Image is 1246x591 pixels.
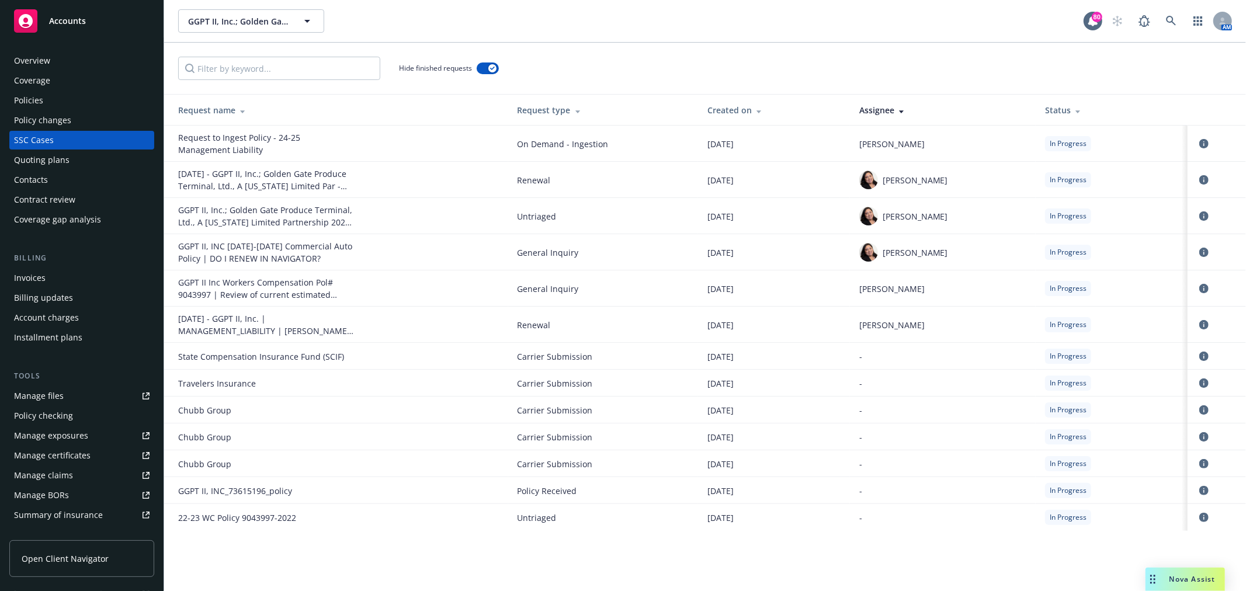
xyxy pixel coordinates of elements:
span: [DATE] [707,210,734,223]
span: In Progress [1050,247,1087,258]
a: Start snowing [1106,9,1129,33]
div: Policy checking [14,406,73,425]
div: Request type [518,104,689,116]
span: Carrier Submission [518,404,689,416]
a: circleInformation [1197,403,1211,417]
div: - [859,512,1027,524]
a: Manage BORs [9,486,154,505]
div: Policy AI ingestions [14,526,89,544]
span: [DATE] [707,377,734,390]
a: SSC Cases [9,131,154,150]
div: - [859,431,1027,443]
div: GGPT II, INC_73615196_policy [178,485,353,497]
input: Filter by keyword... [178,57,380,80]
a: Manage certificates [9,446,154,465]
a: circleInformation [1197,209,1211,223]
a: Contract review [9,190,154,209]
div: Request to Ingest Policy - 24-25 Management Liability [178,131,353,156]
span: In Progress [1050,378,1087,388]
a: Manage exposures [9,426,154,445]
span: In Progress [1050,512,1087,523]
a: Manage claims [9,466,154,485]
span: [PERSON_NAME] [883,246,948,259]
div: Chubb Group [178,431,353,443]
div: State Compensation Insurance Fund (SCIF) [178,350,353,363]
a: circleInformation [1197,510,1211,524]
a: circleInformation [1197,349,1211,363]
span: Policy Received [518,485,689,497]
a: Search [1160,9,1183,33]
div: Policies [14,91,43,110]
div: SSC Cases [14,131,54,150]
div: Summary of insurance [14,506,103,524]
div: - [859,485,1027,497]
a: Coverage gap analysis [9,210,154,229]
div: 02/01/26 - GGPT II, Inc.; Golden Gate Produce Terminal, Ltd., A California Limited Par - WORKERS_... [178,168,353,192]
span: Untriaged [518,210,689,223]
div: Billing [9,252,154,264]
span: Hide finished requests [399,63,472,73]
div: Chubb Group [178,458,353,470]
a: circleInformation [1197,484,1211,498]
div: Assignee [859,104,1027,116]
span: Untriaged [518,512,689,524]
div: Overview [14,51,50,70]
div: Manage claims [14,466,73,485]
a: Account charges [9,308,154,327]
button: GGPT II, Inc.; Golden Gate Produce Terminal, Ltd., A [US_STATE] Limited Par [178,9,324,33]
div: Invoices [14,269,46,287]
span: [DATE] [707,283,734,295]
span: [PERSON_NAME] [859,283,925,295]
div: 22-23 WC Policy 9043997-2022 [178,512,353,524]
span: Renewal [518,174,689,186]
span: Accounts [49,16,86,26]
a: Billing updates [9,288,154,307]
div: Manage certificates [14,446,91,465]
span: [PERSON_NAME] [883,210,948,223]
div: - [859,458,1027,470]
div: Request name [178,104,499,116]
span: In Progress [1050,458,1087,469]
span: In Progress [1050,485,1087,496]
a: Quoting plans [9,151,154,169]
a: Policy AI ingestions [9,526,154,544]
a: Manage files [9,387,154,405]
span: [PERSON_NAME] [859,138,925,150]
img: photo [859,243,878,262]
span: [DATE] [707,174,734,186]
span: Carrier Submission [518,377,689,390]
a: circleInformation [1197,318,1211,332]
span: [PERSON_NAME] [883,174,948,186]
div: 10/01/25 - GGPT II, Inc. | MANAGEMENT_LIABILITY | Sabrina is working on Extending to 5/22/26 [178,312,353,337]
div: - [859,350,1027,363]
div: Quoting plans [14,151,70,169]
a: Policy changes [9,111,154,130]
a: Summary of insurance [9,506,154,524]
div: Manage BORs [14,486,69,505]
div: Manage files [14,387,64,405]
div: Coverage gap analysis [14,210,101,229]
span: In Progress [1050,211,1087,221]
div: Installment plans [14,328,82,347]
div: - [859,404,1027,416]
span: [DATE] [707,404,734,416]
a: Overview [9,51,154,70]
span: In Progress [1050,283,1087,294]
a: Policies [9,91,154,110]
a: Coverage [9,71,154,90]
div: Account charges [14,308,79,327]
span: In Progress [1050,319,1087,330]
span: Carrier Submission [518,350,689,363]
div: Chubb Group [178,404,353,416]
div: Created on [707,104,841,116]
span: In Progress [1050,351,1087,361]
div: Billing updates [14,288,73,307]
div: Status [1045,104,1178,116]
span: On Demand - Ingestion [518,138,689,150]
a: Switch app [1186,9,1210,33]
div: Policy changes [14,111,71,130]
span: [DATE] [707,246,734,259]
img: photo [859,207,878,225]
a: circleInformation [1197,281,1211,295]
a: circleInformation [1197,376,1211,390]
